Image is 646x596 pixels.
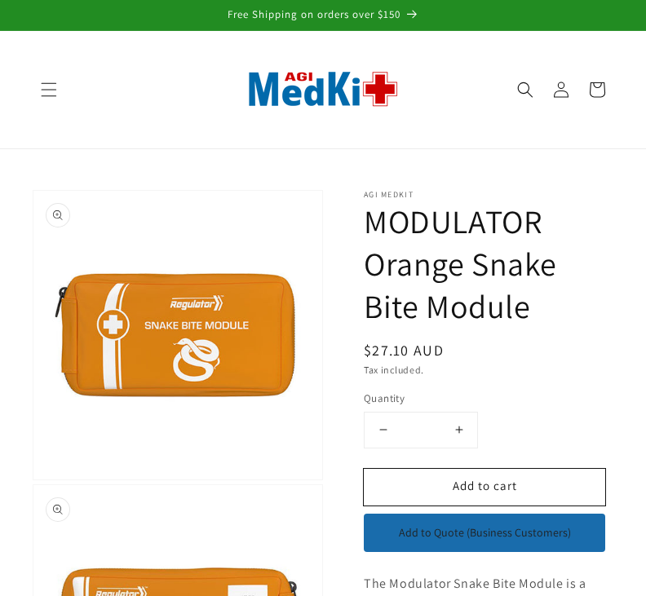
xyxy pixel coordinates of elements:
button: Add to cart [364,469,605,505]
summary: Search [507,72,543,108]
span: $27.10 AUD [364,341,444,360]
h1: MODULATOR Orange Snake Bite Module [364,200,605,327]
label: Quantity [364,391,605,407]
span: Add to cart [453,478,517,493]
summary: Menu [31,72,67,108]
button: Add to Quote (Business Customers) [364,514,605,553]
p: Free Shipping on orders over $150 [16,8,630,22]
img: AGI MedKit [229,45,417,134]
div: Tax included. [364,362,605,378]
p: AGI MedKit [364,190,605,200]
